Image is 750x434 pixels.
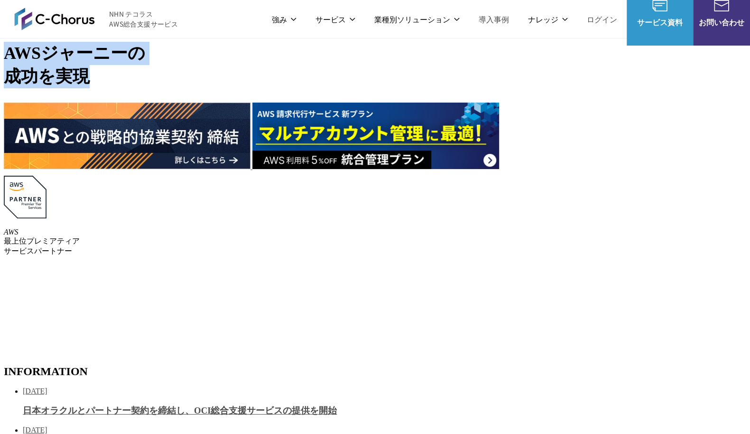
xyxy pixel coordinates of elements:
[252,162,499,170] a: AWS請求代行サービス 統合管理プラン
[4,176,46,218] img: AWSプレミアティアサービスパートナー
[14,8,178,30] a: AWS総合支援サービス C-Chorus NHN テコラスAWS総合支援サービス
[4,162,252,170] a: AWSとの戦略的協業契約 締結
[272,13,296,25] p: 強み
[23,387,746,417] a: [DATE] 日本オラクルとパートナー契約を締結し、OCI総合支援サービスの提供を開始
[23,387,47,395] span: [DATE]
[587,13,617,25] a: ログイン
[374,13,460,25] p: 業種別ソリューション
[252,103,499,169] img: AWS請求代行サービス 統合管理プラン
[14,8,95,30] img: AWS総合支援サービス C-Chorus
[4,103,250,169] img: AWSとの戦略的協業契約 締結
[4,42,746,88] h1: AWS ジャーニーの 成功を実現
[4,228,19,236] em: AWS
[693,16,750,28] span: お問い合わせ
[23,426,47,434] span: [DATE]
[4,266,129,353] img: 契約件数
[4,365,746,378] h2: INFORMATION
[627,16,693,28] span: サービス資料
[23,405,746,417] h3: 日本オラクルとパートナー契約を締結し、OCI総合支援サービスの提供を開始
[528,13,568,25] p: ナレッジ
[4,228,746,256] p: 最上位プレミアティア サービスパートナー
[479,13,509,25] a: 導入事例
[315,13,355,25] p: サービス
[109,9,178,29] span: NHN テコラス AWS総合支援サービス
